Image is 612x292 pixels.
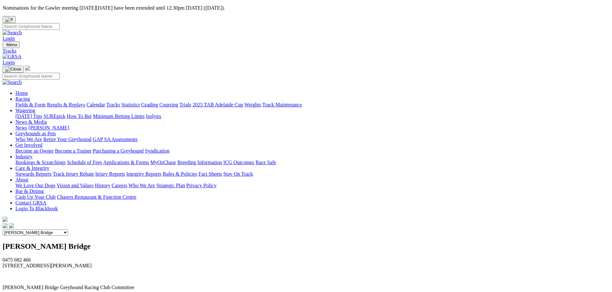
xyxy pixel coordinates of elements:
[47,102,85,107] a: Results & Replays
[93,148,144,154] a: Purchasing a Greyhound
[15,96,30,102] a: Racing
[15,148,54,154] a: Become an Owner
[150,160,176,165] a: MyOzChase
[15,137,42,142] a: Who We Are
[15,200,46,205] a: Contact GRSA
[146,113,161,119] a: Isolynx
[93,113,145,119] a: Minimum Betting Limits
[15,194,56,200] a: Cash Up Your Club
[15,154,32,159] a: Industry
[55,148,92,154] a: Become a Trainer
[255,160,276,165] a: Race Safe
[15,113,42,119] a: [DATE] Tips
[15,131,56,136] a: Greyhounds as Pets
[43,113,65,119] a: SUREpick
[25,65,30,71] img: logo-grsa-white.png
[3,60,15,65] a: Login
[126,171,161,177] a: Integrity Reports
[86,102,105,107] a: Calendar
[15,183,609,188] div: About
[15,102,609,108] div: Racing
[15,183,55,188] a: We Love Our Dogs
[15,90,28,96] a: Home
[3,48,609,54] a: Tracks
[3,54,22,60] img: GRSA
[3,257,609,269] p: 0475 682 466 [STREET_ADDRESS][PERSON_NAME]
[129,183,155,188] a: Who We Are
[15,119,47,125] a: News & Media
[199,171,222,177] a: Fact Sheets
[244,102,261,107] a: Weights
[6,42,17,47] span: Menu
[93,137,138,142] a: GAP SA Assessments
[95,171,125,177] a: Injury Reports
[67,113,92,119] a: How To Bet
[192,102,243,107] a: 2025 TAB Adelaide Cup
[15,160,66,165] a: Bookings & Scratchings
[223,171,253,177] a: Stay On Track
[3,23,59,30] input: Search
[15,125,27,130] a: News
[3,223,8,228] img: facebook.svg
[57,183,93,188] a: Vision and Values
[43,137,92,142] a: Retire Your Greyhound
[121,102,140,107] a: Statistics
[15,171,51,177] a: Stewards Reports
[15,194,609,200] div: Bar & Dining
[15,125,609,131] div: News & Media
[53,171,94,177] a: Track Injury Rebate
[3,285,609,290] p: [PERSON_NAME] Bridge Greyhound Racing Club Committee
[15,142,42,148] a: Get Involved
[5,67,21,72] img: Close
[15,102,46,107] a: Fields & Form
[3,66,24,73] button: Toggle navigation
[15,137,609,142] div: Greyhounds as Pets
[111,183,127,188] a: Careers
[179,102,191,107] a: Trials
[95,183,110,188] a: History
[177,160,222,165] a: Breeding Information
[15,108,35,113] a: Wagering
[3,5,609,11] p: Nominations for the Gawler meeting [DATE][DATE] have been extended until 12.30pm [DATE] ([DATE]).
[15,206,58,211] a: Login To Blackbook
[262,102,302,107] a: Track Maintenance
[15,188,44,194] a: Bar & Dining
[3,73,59,79] input: Search
[5,17,13,22] img: X
[223,160,254,165] a: ICG Outcomes
[145,148,169,154] a: Syndication
[3,41,20,48] button: Toggle navigation
[67,160,102,165] a: Schedule of Fees
[3,242,609,251] h2: [PERSON_NAME] Bridge
[3,217,8,222] img: logo-grsa-white.png
[3,16,16,23] button: Close
[57,194,136,200] a: Chasers Restaurant & Function Centre
[141,102,158,107] a: Grading
[159,102,178,107] a: Coursing
[15,165,49,171] a: Care & Integrity
[3,36,15,41] a: Login
[3,30,22,36] img: Search
[15,160,609,165] div: Industry
[3,79,22,85] img: Search
[15,148,609,154] div: Get Involved
[186,183,217,188] a: Privacy Policy
[106,102,120,107] a: Tracks
[156,183,185,188] a: Strategic Plan
[9,223,14,228] img: twitter.svg
[15,113,609,119] div: Wagering
[15,171,609,177] div: Care & Integrity
[163,171,197,177] a: Rules & Policies
[15,177,28,182] a: About
[103,160,149,165] a: Applications & Forms
[28,125,69,130] a: [PERSON_NAME]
